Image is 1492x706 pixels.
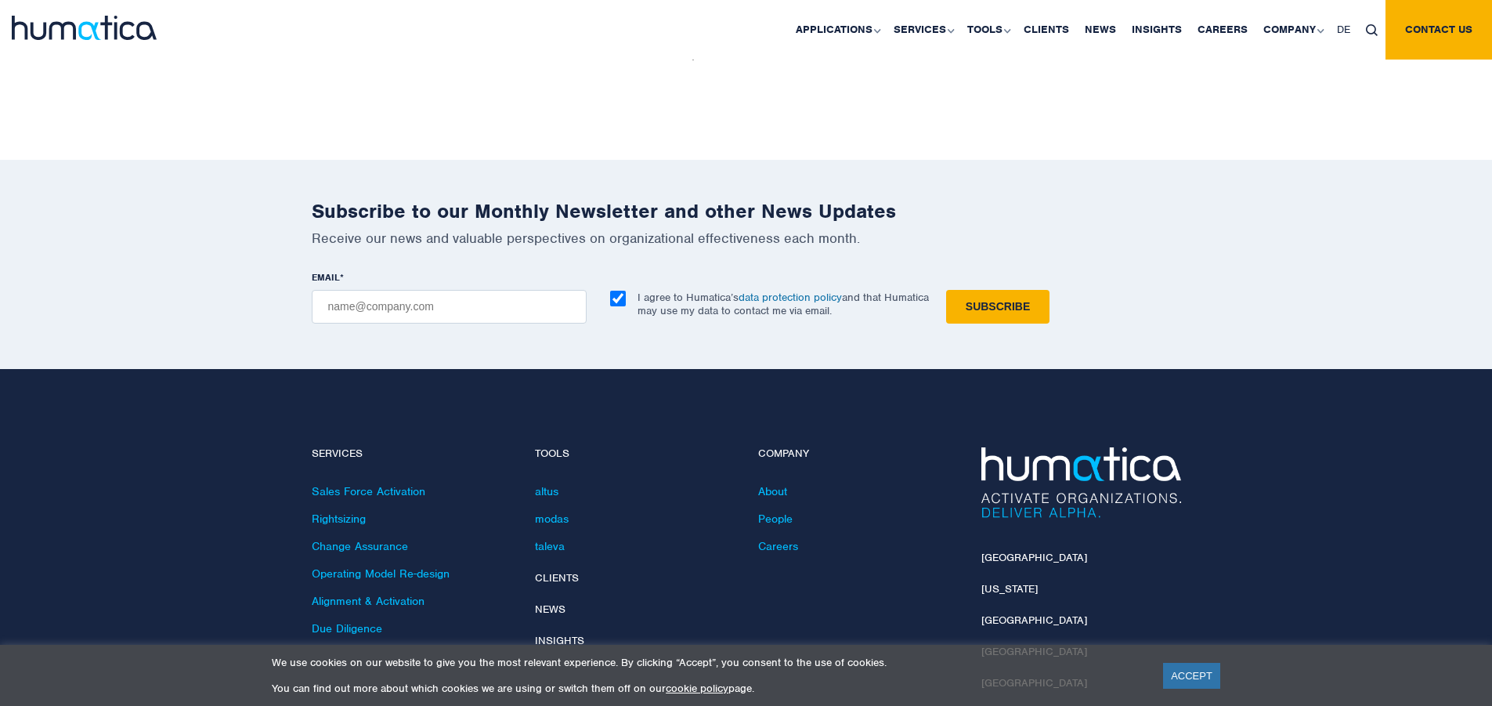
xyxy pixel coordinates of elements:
[535,634,584,647] a: Insights
[272,656,1143,669] p: We use cookies on our website to give you the most relevant experience. By clicking “Accept”, you...
[535,603,565,616] a: News
[981,582,1038,596] a: [US_STATE]
[666,682,728,695] a: cookie policy
[981,447,1181,518] img: Humatica
[12,16,157,40] img: logo
[312,484,425,498] a: Sales Force Activation
[535,484,558,498] a: altus
[758,539,798,553] a: Careers
[535,512,569,526] a: modas
[272,682,1143,695] p: You can find out more about which cookies we are using or switch them off on our page.
[758,512,793,526] a: People
[312,539,408,553] a: Change Assurance
[312,271,340,284] span: EMAIL
[535,539,565,553] a: taleva
[981,551,1087,564] a: [GEOGRAPHIC_DATA]
[946,290,1049,324] input: Subscribe
[1163,663,1220,689] a: ACCEPT
[739,291,842,304] a: data protection policy
[312,512,366,526] a: Rightsizing
[312,621,382,635] a: Due Diligence
[535,447,735,461] h4: Tools
[610,291,626,306] input: I agree to Humatica’sdata protection policyand that Humatica may use my data to contact me via em...
[638,291,929,317] p: I agree to Humatica’s and that Humatica may use my data to contact me via email.
[981,614,1087,627] a: [GEOGRAPHIC_DATA]
[312,567,450,581] a: Operating Model Re-design
[312,230,1181,247] p: Receive our news and valuable perspectives on organizational effectiveness each month.
[758,447,958,461] h4: Company
[1337,23,1350,36] span: DE
[312,447,511,461] h4: Services
[312,199,1181,223] h2: Subscribe to our Monthly Newsletter and other News Updates
[1366,24,1378,36] img: search_icon
[758,484,787,498] a: About
[535,571,579,585] a: Clients
[312,594,424,608] a: Alignment & Activation
[312,290,587,324] input: name@company.com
